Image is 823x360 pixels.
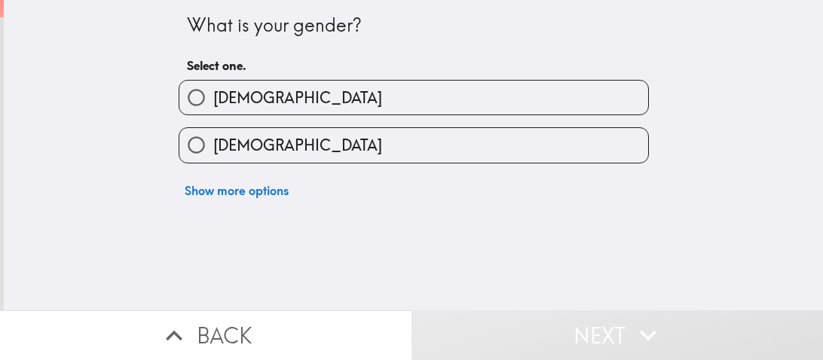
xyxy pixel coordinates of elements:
[213,135,382,156] span: [DEMOGRAPHIC_DATA]
[213,87,382,108] span: [DEMOGRAPHIC_DATA]
[179,128,648,162] button: [DEMOGRAPHIC_DATA]
[411,310,823,360] button: Next
[187,57,641,74] h6: Select one.
[179,175,295,206] button: Show more options
[187,13,641,38] div: What is your gender?
[179,81,648,114] button: [DEMOGRAPHIC_DATA]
